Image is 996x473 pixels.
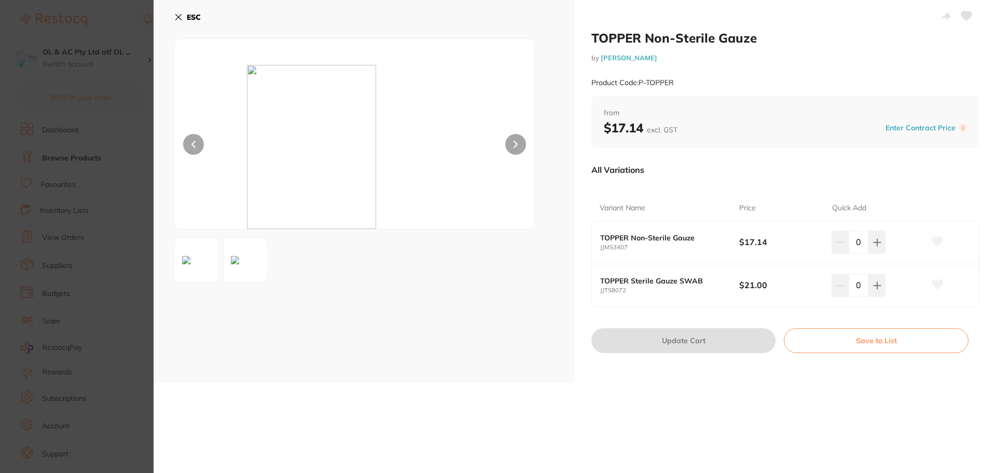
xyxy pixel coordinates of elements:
[739,203,756,213] p: Price
[600,287,739,294] small: JJTS8072
[647,125,677,134] span: excl. GST
[604,108,967,118] span: from
[600,244,739,251] small: JJMS3407
[45,182,184,192] p: Message from Restocq, sent 3m ago
[174,8,201,26] button: ESC
[600,234,725,242] b: TOPPER Non-Sterile Gauze
[178,252,195,268] img: cGc
[600,203,645,213] p: Variant Name
[591,30,979,46] h2: TOPPER Non-Sterile Gauze
[227,252,243,268] img: cGc
[591,78,674,87] small: Product Code: P-TOPPER
[832,203,866,213] p: Quick Add
[604,120,677,136] b: $17.14
[591,165,644,175] p: All Variations
[591,54,979,62] small: by
[16,16,192,198] div: message notification from Restocq, 3m ago. Hi Deearna, ​ Starting 11 August, we’re making some up...
[601,53,657,62] a: [PERSON_NAME]
[739,236,823,248] b: $17.14
[187,12,201,22] b: ESC
[247,65,463,229] img: cGc
[23,25,40,42] img: Profile image for Restocq
[959,124,967,132] label: i
[45,22,184,178] div: Message content
[45,22,184,266] div: Hi [PERSON_NAME], ​ Starting [DATE], we’re making some updates to our product offerings on the Re...
[739,279,823,291] b: $21.00
[784,328,969,353] button: Save to List
[591,328,776,353] button: Update Cart
[600,277,725,285] b: TOPPER Sterile Gauze SWAB
[882,123,959,133] button: Enter Contract Price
